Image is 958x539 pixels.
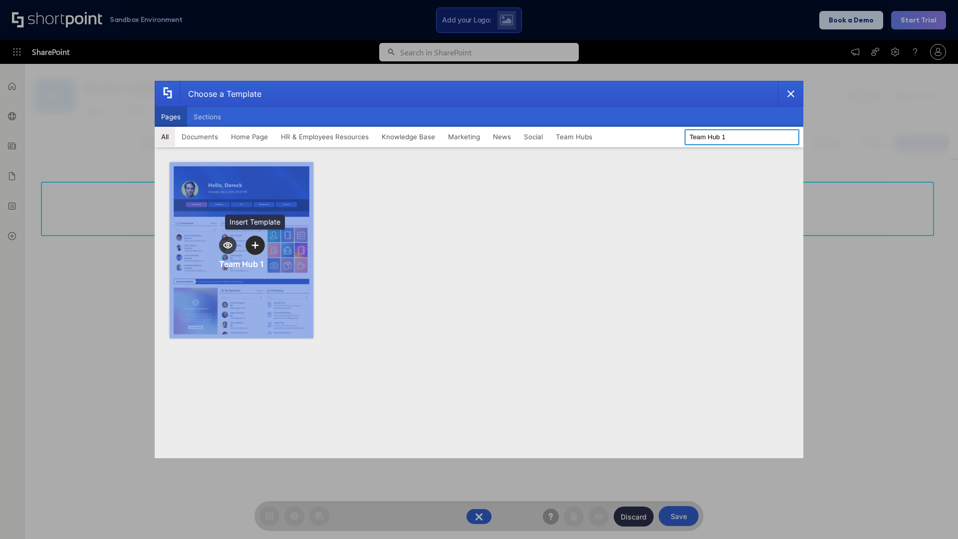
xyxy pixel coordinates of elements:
button: Knowledge Base [375,127,442,147]
button: Home Page [225,127,274,147]
button: All [155,127,175,147]
div: Team Hub 1 [219,259,264,269]
button: Social [517,127,549,147]
button: Marketing [442,127,486,147]
button: Sections [187,107,228,127]
button: Team Hubs [549,127,599,147]
button: Pages [155,107,187,127]
button: News [486,127,517,147]
div: template selector [155,81,803,458]
input: Search [685,129,799,145]
iframe: Chat Widget [908,491,958,539]
button: Documents [175,127,225,147]
button: HR & Employees Resources [274,127,375,147]
div: Choose a Template [180,81,261,106]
